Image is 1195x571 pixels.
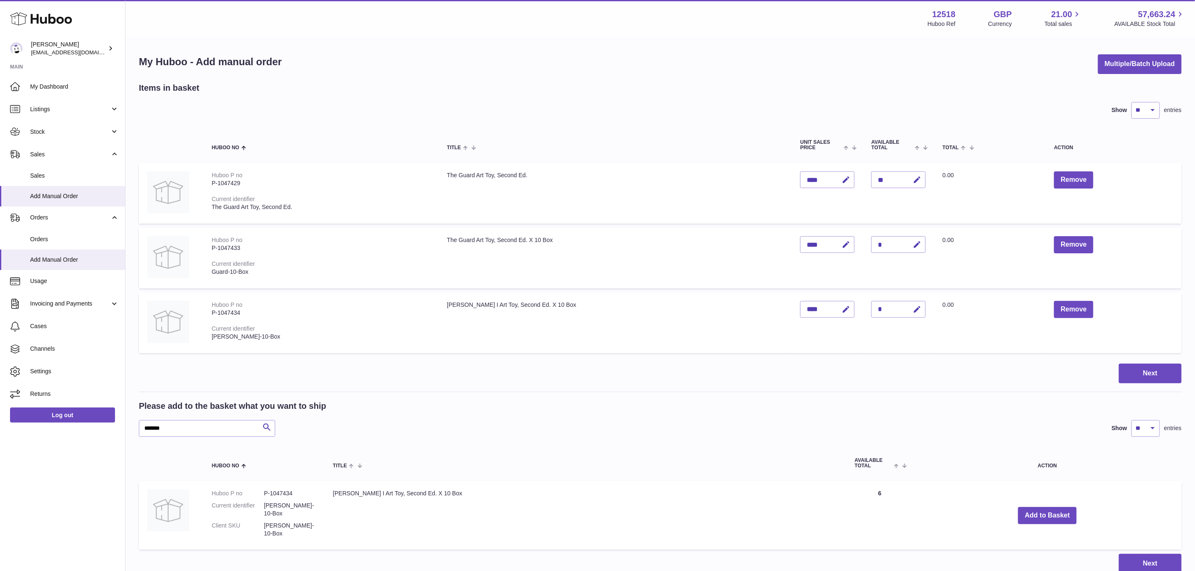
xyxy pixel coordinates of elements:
[212,502,264,517] dt: Current identifier
[31,49,123,56] span: [EMAIL_ADDRESS][DOMAIN_NAME]
[1114,20,1185,28] span: AVAILABLE Stock Total
[439,293,792,353] td: [PERSON_NAME] I Art Toy, Second Ed. X 10 Box
[1119,364,1182,383] button: Next
[212,268,430,276] div: Guard-10-Box
[30,172,119,180] span: Sales
[212,522,264,538] dt: Client SKU
[31,41,106,56] div: [PERSON_NAME]
[30,345,119,353] span: Channels
[212,309,430,317] div: P-1047434
[139,55,282,69] h1: My Huboo - Add manual order
[30,83,119,91] span: My Dashboard
[1054,301,1093,318] button: Remove
[212,333,430,341] div: [PERSON_NAME]-10-Box
[333,463,347,469] span: Title
[1098,54,1182,74] button: Multiple/Batch Upload
[30,322,119,330] span: Cases
[439,228,792,288] td: The Guard Art Toy, Second Ed. X 10 Box
[139,400,326,412] h2: Please add to the basket what you want to ship
[212,260,255,267] div: Current identifier
[932,9,956,20] strong: 12518
[988,20,1012,28] div: Currency
[1164,106,1182,114] span: entries
[1138,9,1175,20] span: 57,663.24
[942,301,954,308] span: 0.00
[325,481,846,550] td: [PERSON_NAME] I Art Toy, Second Ed. X 10 Box
[147,171,189,213] img: The Guard Art Toy, Second Ed.
[264,489,316,497] dd: P-1047434
[928,20,956,28] div: Huboo Ref
[30,105,110,113] span: Listings
[10,408,115,423] a: Log out
[30,192,119,200] span: Add Manual Order
[212,301,243,308] div: Huboo P no
[994,9,1012,20] strong: GBP
[30,300,110,308] span: Invoicing and Payments
[1112,424,1127,432] label: Show
[1112,106,1127,114] label: Show
[10,42,23,55] img: internalAdmin-12518@internal.huboo.com
[30,277,119,285] span: Usage
[212,203,430,211] div: The Guard Art Toy, Second Ed.
[30,367,119,375] span: Settings
[447,145,461,150] span: Title
[139,82,200,94] h2: Items in basket
[1051,9,1072,20] span: 21.00
[212,489,264,497] dt: Huboo P no
[212,244,430,252] div: P-1047433
[264,522,316,538] dd: [PERSON_NAME]-10-Box
[30,128,110,136] span: Stock
[212,179,430,187] div: P-1047429
[212,172,243,178] div: Huboo P no
[913,449,1182,477] th: Action
[30,235,119,243] span: Orders
[1044,9,1082,28] a: 21.00 Total sales
[212,237,243,243] div: Huboo P no
[800,140,842,150] span: Unit Sales Price
[439,163,792,224] td: The Guard Art Toy, Second Ed.
[1164,424,1182,432] span: entries
[1018,507,1077,524] button: Add to Basket
[1044,20,1082,28] span: Total sales
[147,301,189,343] img: Elizabeth I Art Toy, Second Ed. X 10 Box
[212,463,239,469] span: Huboo no
[942,237,954,243] span: 0.00
[147,489,189,531] img: Elizabeth I Art Toy, Second Ed. X 10 Box
[30,390,119,398] span: Returns
[30,256,119,264] span: Add Manual Order
[846,481,913,550] td: 6
[212,325,255,332] div: Current identifier
[855,458,892,469] span: AVAILABLE Total
[942,172,954,178] span: 0.00
[30,214,110,222] span: Orders
[1114,9,1185,28] a: 57,663.24 AVAILABLE Stock Total
[212,196,255,202] div: Current identifier
[942,145,959,150] span: Total
[212,145,239,150] span: Huboo no
[871,140,913,150] span: AVAILABLE Total
[30,150,110,158] span: Sales
[1054,145,1173,150] div: Action
[264,502,316,517] dd: [PERSON_NAME]-10-Box
[1054,171,1093,189] button: Remove
[1054,236,1093,253] button: Remove
[147,236,189,278] img: The Guard Art Toy, Second Ed. X 10 Box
